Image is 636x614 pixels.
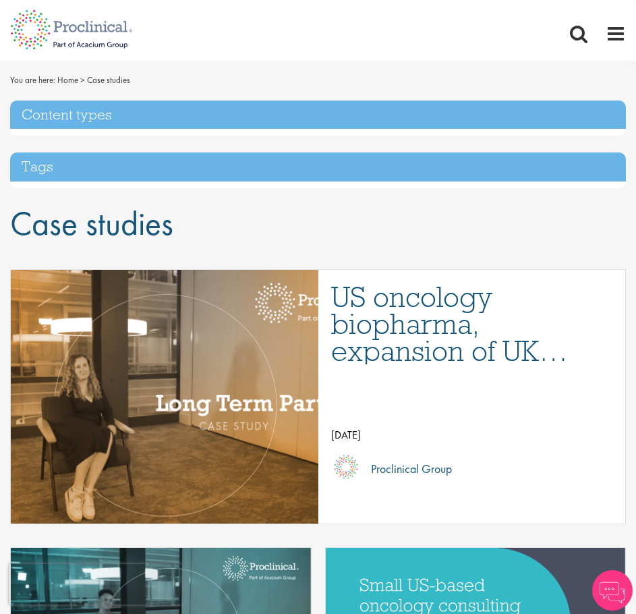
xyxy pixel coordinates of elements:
[9,564,182,605] iframe: reCAPTCHA
[361,459,452,479] p: Proclinical Group
[331,283,612,364] a: US oncology biopharma, expansion of UK footprint
[331,452,612,486] a: Proclinical Group Proclinical Group
[331,452,361,482] img: Proclinical Group
[331,425,612,445] p: [DATE]
[10,202,173,245] span: Case studies
[11,270,318,524] a: Link to a post
[10,101,626,130] h3: Content types
[592,570,633,611] img: Chatbot
[10,152,626,182] h3: Tags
